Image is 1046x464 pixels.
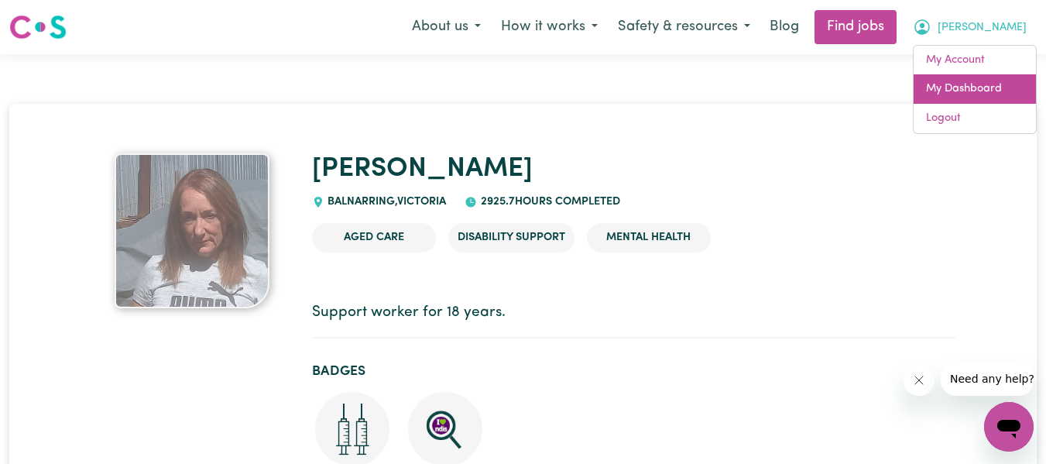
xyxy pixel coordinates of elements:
p: Support worker for 18 years. [312,302,955,325]
button: About us [402,11,491,43]
span: Need any help? [9,11,94,23]
a: Blog [760,10,808,44]
span: BALNARRING , Victoria [324,196,447,208]
a: My Account [914,46,1036,75]
a: Careseekers logo [9,9,67,45]
a: Donna's profile picture' [91,153,293,308]
span: [PERSON_NAME] [938,19,1027,36]
li: Aged Care [312,223,436,253]
a: Find jobs [815,10,897,44]
h2: Badges [312,363,955,380]
a: My Dashboard [914,74,1036,104]
iframe: Close message [904,365,935,396]
iframe: Button to launch messaging window [984,402,1034,452]
img: Donna [115,153,269,308]
li: Disability Support [448,223,574,253]
img: Careseekers logo [9,13,67,41]
div: My Account [913,45,1037,134]
iframe: Message from company [941,362,1034,396]
li: Mental Health [587,223,711,253]
a: Logout [914,104,1036,133]
button: How it works [491,11,608,43]
button: Safety & resources [608,11,760,43]
a: [PERSON_NAME] [312,156,533,183]
span: 2925.7 hours completed [477,196,620,208]
button: My Account [903,11,1037,43]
